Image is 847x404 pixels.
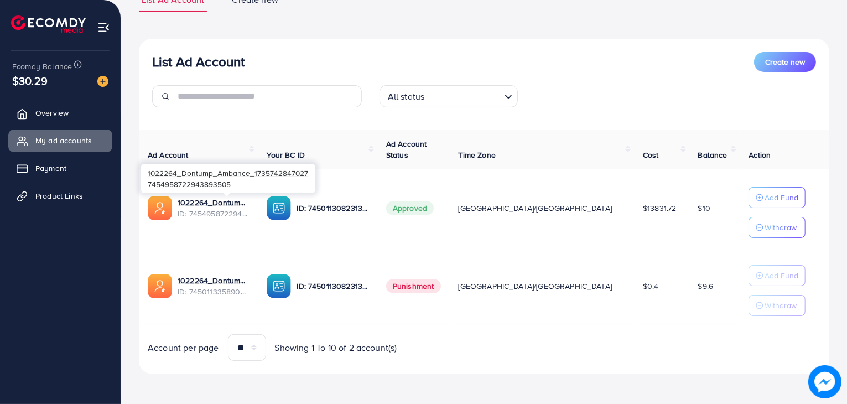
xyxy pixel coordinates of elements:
span: Account per page [148,341,219,354]
span: Approved [386,201,434,215]
span: Ecomdy Balance [12,61,72,72]
span: $9.6 [698,281,714,292]
button: Add Fund [749,265,806,286]
img: image [97,76,108,87]
button: Create new [754,52,816,72]
a: Payment [8,157,112,179]
span: ID: 7454958722943893505 [178,208,249,219]
span: Punishment [386,279,441,293]
span: My ad accounts [35,135,92,146]
div: 7454958722943893505 [141,164,315,193]
a: Overview [8,102,112,124]
span: $0.4 [643,281,659,292]
span: Cost [643,149,659,160]
p: Add Fund [765,269,798,282]
span: [GEOGRAPHIC_DATA]/[GEOGRAPHIC_DATA] [459,281,612,292]
span: Showing 1 To 10 of 2 account(s) [275,341,397,354]
button: Withdraw [749,217,806,238]
span: All status [386,89,427,105]
p: ID: 7450113082313572369 [297,201,368,215]
div: Search for option [380,85,518,107]
span: $30.29 [12,72,48,89]
a: Product Links [8,185,112,207]
span: ID: 7450113358906392577 [178,286,249,297]
img: ic-ba-acc.ded83a64.svg [267,274,291,298]
span: Your BC ID [267,149,305,160]
img: ic-ads-acc.e4c84228.svg [148,274,172,298]
p: Withdraw [765,221,797,234]
button: Withdraw [749,295,806,316]
span: 1022264_Dontump_Ambance_1735742847027 [148,168,308,178]
h3: List Ad Account [152,54,245,70]
p: ID: 7450113082313572369 [297,279,368,293]
p: Add Fund [765,191,798,204]
span: $13831.72 [643,203,676,214]
img: menu [97,21,110,34]
input: Search for option [428,86,500,105]
span: Ad Account [148,149,189,160]
img: ic-ads-acc.e4c84228.svg [148,196,172,220]
img: logo [11,15,86,33]
span: [GEOGRAPHIC_DATA]/[GEOGRAPHIC_DATA] [459,203,612,214]
span: Product Links [35,190,83,201]
a: My ad accounts [8,130,112,152]
p: Withdraw [765,299,797,312]
a: 1022264_Dontump_Ambance_1735742847027 [178,197,249,208]
span: Overview [35,107,69,118]
span: Time Zone [459,149,496,160]
span: Create new [765,56,805,68]
img: ic-ba-acc.ded83a64.svg [267,196,291,220]
div: <span class='underline'>1022264_Dontump Ambance_1734614691309</span></br>7450113358906392577 [178,275,249,298]
span: Action [749,149,771,160]
span: $10 [698,203,710,214]
span: Payment [35,163,66,174]
button: Add Fund [749,187,806,208]
span: Balance [698,149,728,160]
a: 1022264_Dontump Ambance_1734614691309 [178,275,249,286]
span: Ad Account Status [386,138,427,160]
img: image [808,365,841,398]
